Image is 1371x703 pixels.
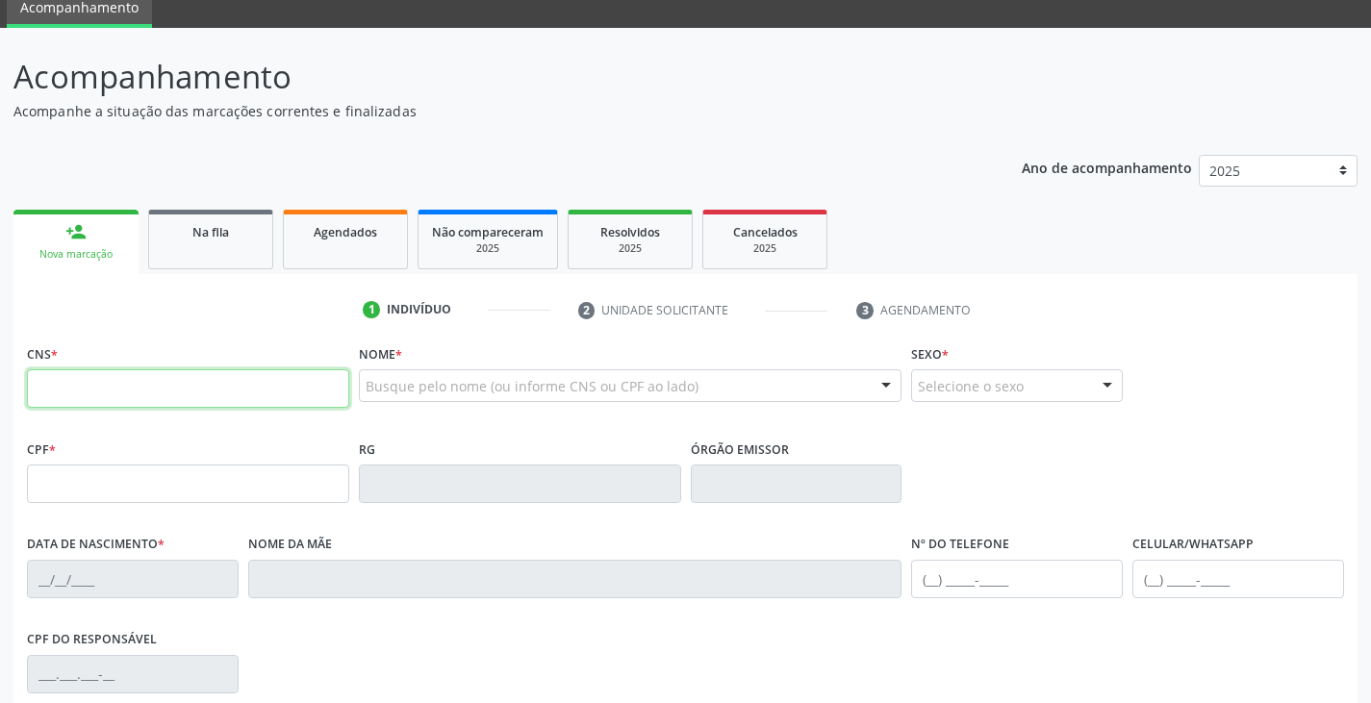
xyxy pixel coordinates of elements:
div: 2025 [717,241,813,256]
div: 1 [363,301,380,318]
label: Data de nascimento [27,530,165,560]
span: Na fila [192,224,229,240]
input: (__) _____-_____ [911,560,1123,598]
input: (__) _____-_____ [1132,560,1344,598]
label: CPF [27,435,56,464]
div: 2025 [582,241,678,256]
label: Celular/WhatsApp [1132,530,1254,560]
label: Sexo [911,339,949,369]
span: Resolvidos [600,224,660,240]
input: ___.___.___-__ [27,655,239,693]
p: Acompanhe a situação das marcações correntes e finalizadas [13,101,954,121]
span: Selecione o sexo [918,376,1024,396]
label: CNS [27,339,58,369]
p: Ano de acompanhamento [1022,155,1192,179]
div: Indivíduo [387,301,451,318]
span: Cancelados [733,224,798,240]
label: Órgão emissor [691,435,789,464]
div: person_add [65,221,87,242]
label: RG [359,435,375,464]
p: Acompanhamento [13,53,954,101]
label: Nome [359,339,402,369]
span: Busque pelo nome (ou informe CNS ou CPF ao lado) [366,376,698,396]
span: Agendados [314,224,377,240]
input: __/__/____ [27,560,239,598]
label: CPF do responsável [27,625,157,655]
span: Não compareceram [432,224,544,240]
div: Nova marcação [27,247,125,262]
label: Nº do Telefone [911,530,1009,560]
label: Nome da mãe [248,530,332,560]
div: 2025 [432,241,544,256]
